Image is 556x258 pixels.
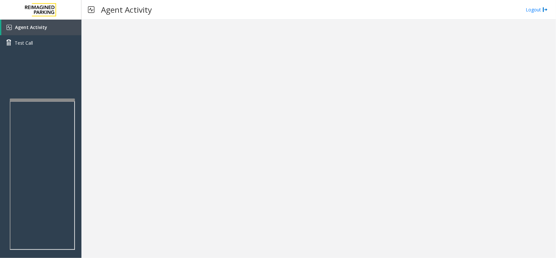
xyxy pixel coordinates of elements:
[15,24,47,30] span: Agent Activity
[15,39,33,46] span: Test Call
[88,2,94,18] img: pageIcon
[7,25,12,30] img: 'icon'
[98,2,155,18] h3: Agent Activity
[1,20,81,35] a: Agent Activity
[543,6,548,13] img: logout
[526,6,548,13] a: Logout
